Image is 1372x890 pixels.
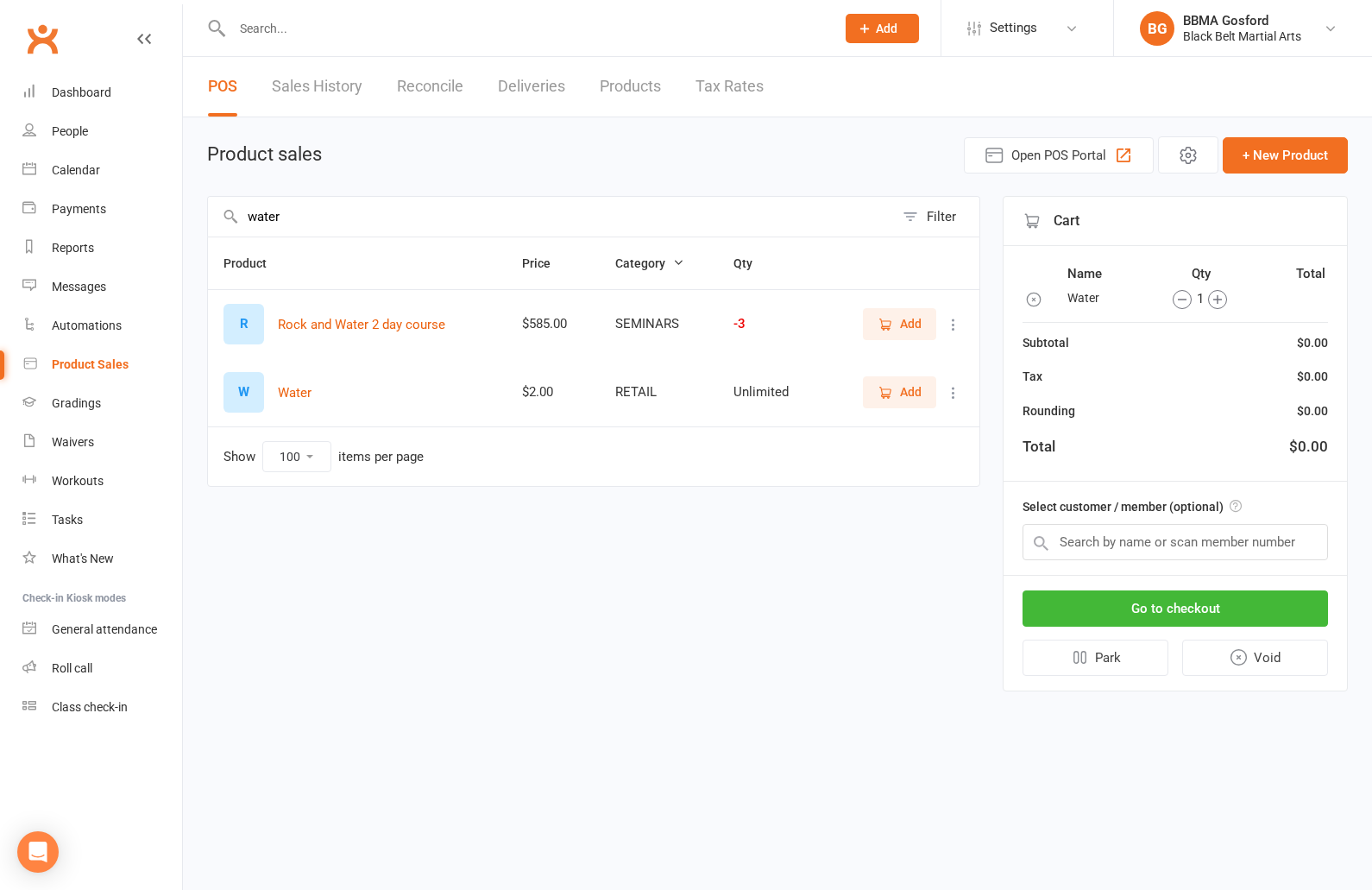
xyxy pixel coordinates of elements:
[52,552,114,565] div: What's New
[272,57,362,117] a: Sales History
[1023,333,1069,352] div: Subtotal
[1183,28,1301,44] div: Black Belt Martial Arts
[223,256,286,270] span: Product
[863,376,936,407] button: Add
[52,474,104,488] div: Workouts
[1289,435,1328,458] div: $0.00
[52,700,128,714] div: Class check-in
[208,57,237,117] a: POS
[22,73,182,112] a: Dashboard
[1297,367,1328,386] div: $0.00
[733,385,804,400] div: Unlimited
[22,462,182,501] a: Workouts
[1067,287,1135,310] td: Water
[1011,145,1106,166] span: Open POS Portal
[522,385,584,400] div: $2.00
[22,306,182,345] a: Automations
[1023,367,1042,386] div: Tax
[615,256,684,270] span: Category
[227,16,823,41] input: Search...
[900,314,922,333] span: Add
[52,661,92,675] div: Roll call
[1023,524,1328,560] input: Search by name or scan member number
[22,229,182,268] a: Reports
[52,396,101,410] div: Gradings
[397,57,463,117] a: Reconcile
[1067,262,1135,285] th: Name
[21,17,64,60] a: Clubworx
[52,241,94,255] div: Reports
[927,206,956,227] div: Filter
[733,317,804,331] div: -3
[223,253,286,274] button: Product
[863,308,936,339] button: Add
[223,304,264,344] div: R
[522,253,570,274] button: Price
[498,57,565,117] a: Deliveries
[22,649,182,688] a: Roll call
[615,385,702,400] div: RETAIL
[278,314,445,335] button: Rock and Water 2 day course
[1140,11,1174,46] div: BG
[52,622,157,636] div: General attendance
[615,317,702,331] div: SEMINARS
[52,163,100,177] div: Calendar
[1004,197,1347,246] div: Cart
[22,268,182,306] a: Messages
[208,197,894,237] input: Search products by name, or scan product code
[1137,288,1262,309] div: 1
[17,831,59,873] div: Open Intercom Messenger
[22,190,182,229] a: Payments
[22,151,182,190] a: Calendar
[894,197,979,237] button: Filter
[846,14,919,43] button: Add
[1182,640,1329,676] button: Void
[52,280,106,294] div: Messages
[22,610,182,649] a: General attendance kiosk mode
[1023,401,1075,420] div: Rounding
[22,501,182,540] a: Tasks
[876,22,897,35] span: Add
[1183,13,1301,28] div: BBMA Gosford
[615,253,684,274] button: Category
[522,256,570,270] span: Price
[22,423,182,462] a: Waivers
[1268,262,1326,285] th: Total
[1223,137,1348,174] button: + New Product
[22,112,182,151] a: People
[223,372,264,413] div: W
[1297,333,1328,352] div: $0.00
[278,382,312,403] button: Water
[600,57,661,117] a: Products
[900,382,922,401] span: Add
[1023,590,1328,627] button: Go to checkout
[52,319,122,332] div: Automations
[990,9,1037,47] span: Settings
[22,688,182,727] a: Class kiosk mode
[52,124,88,138] div: People
[223,441,424,472] div: Show
[22,384,182,423] a: Gradings
[1023,435,1055,458] div: Total
[52,357,129,371] div: Product Sales
[733,256,771,270] span: Qty
[733,253,771,274] button: Qty
[522,317,584,331] div: $585.00
[207,144,322,165] h1: Product sales
[22,345,182,384] a: Product Sales
[22,540,182,578] a: What's New
[1136,262,1266,285] th: Qty
[695,57,764,117] a: Tax Rates
[1297,401,1328,420] div: $0.00
[52,435,94,449] div: Waivers
[52,202,106,216] div: Payments
[1023,640,1168,676] button: Park
[964,137,1154,174] button: Open POS Portal
[52,513,83,527] div: Tasks
[1023,497,1242,516] label: Select customer / member (optional)
[52,85,111,99] div: Dashboard
[338,450,424,464] div: items per page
